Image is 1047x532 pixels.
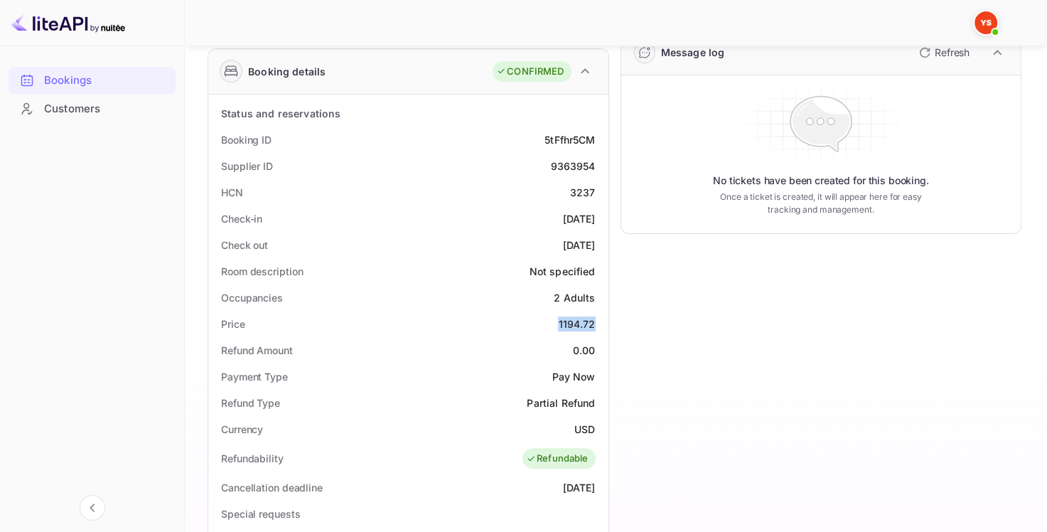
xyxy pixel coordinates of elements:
div: 1194.72 [558,316,595,331]
div: 9363954 [550,159,595,174]
div: Partial Refund [527,395,595,410]
img: Yandex Support [974,11,997,34]
div: Price [221,316,245,331]
div: Bookings [9,67,176,95]
div: Check-in [221,211,262,226]
div: Room description [221,264,303,279]
img: LiteAPI logo [11,11,125,34]
div: Bookings [44,73,168,89]
div: [DATE] [563,238,596,252]
div: Customers [44,101,168,117]
div: 3237 [570,185,596,200]
a: Customers [9,95,176,122]
button: Refresh [911,41,975,64]
p: No tickets have been created for this booking. [713,174,929,188]
div: 2 Adults [554,290,595,305]
div: Customers [9,95,176,123]
div: 0.00 [573,343,596,358]
div: Not specified [530,264,596,279]
div: Occupancies [221,290,283,305]
div: Refundable [526,452,589,466]
div: Cancellation deadline [221,480,323,495]
div: Payment Type [221,369,288,384]
p: Once a ticket is created, it will appear here for easy tracking and management. [714,191,928,216]
button: Collapse navigation [80,495,105,521]
div: 5tFfhr5CM [544,132,595,147]
div: Pay Now [552,369,595,384]
div: Supplier ID [221,159,273,174]
div: [DATE] [563,211,596,226]
div: Refund Type [221,395,280,410]
a: Bookings [9,67,176,93]
div: Refundability [221,451,284,466]
div: Status and reservations [221,106,340,121]
div: Refund Amount [221,343,293,358]
p: Refresh [935,45,970,60]
div: Booking details [248,64,326,79]
div: Special requests [221,506,300,521]
div: HCN [221,185,243,200]
div: USD [574,422,595,437]
div: Currency [221,422,263,437]
div: CONFIRMED [496,65,564,79]
div: Booking ID [221,132,272,147]
div: Check out [221,238,268,252]
div: [DATE] [563,480,596,495]
div: Message log [661,45,725,60]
